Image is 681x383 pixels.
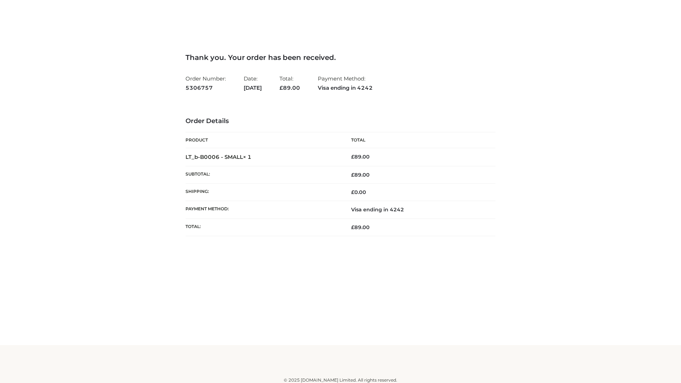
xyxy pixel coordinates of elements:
bdi: 0.00 [351,189,366,195]
li: Date: [244,72,262,94]
span: £ [351,224,354,231]
li: Total: [279,72,300,94]
th: Product [186,132,340,148]
li: Order Number: [186,72,226,94]
span: £ [351,172,354,178]
th: Subtotal: [186,166,340,183]
span: 89.00 [279,84,300,91]
h3: Order Details [186,117,495,125]
span: £ [351,154,354,160]
strong: 5306757 [186,83,226,93]
span: £ [351,189,354,195]
td: Visa ending in 4242 [340,201,495,218]
strong: [DATE] [244,83,262,93]
bdi: 89.00 [351,154,370,160]
th: Shipping: [186,184,340,201]
strong: × 1 [243,154,251,160]
span: 89.00 [351,172,370,178]
h3: Thank you. Your order has been received. [186,53,495,62]
strong: Visa ending in 4242 [318,83,373,93]
li: Payment Method: [318,72,373,94]
th: Total [340,132,495,148]
strong: LT_b-B0006 - SMALL [186,154,251,160]
span: £ [279,84,283,91]
th: Payment method: [186,201,340,218]
th: Total: [186,218,340,236]
span: 89.00 [351,224,370,231]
